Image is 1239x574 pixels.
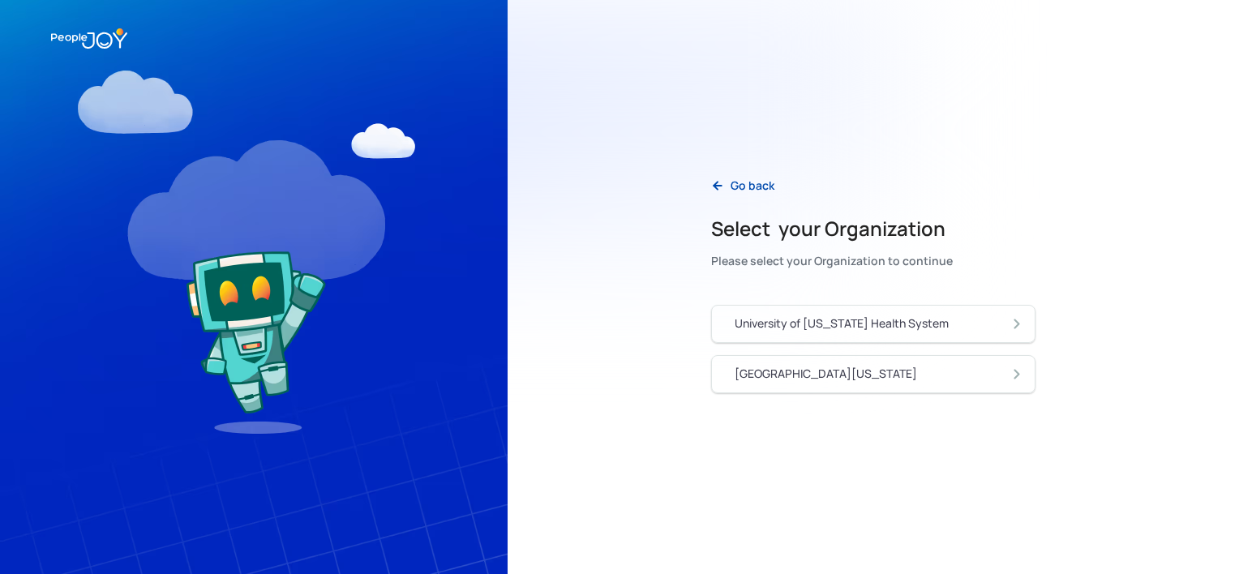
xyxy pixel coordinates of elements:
[711,305,1035,343] a: University of [US_STATE] Health System
[731,178,774,194] div: Go back
[698,169,787,203] a: Go back
[735,315,949,332] div: University of [US_STATE] Health System
[711,355,1035,393] a: [GEOGRAPHIC_DATA][US_STATE]
[735,366,917,382] div: [GEOGRAPHIC_DATA][US_STATE]
[711,216,953,242] h2: Select your Organization
[711,250,953,272] div: Please select your Organization to continue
